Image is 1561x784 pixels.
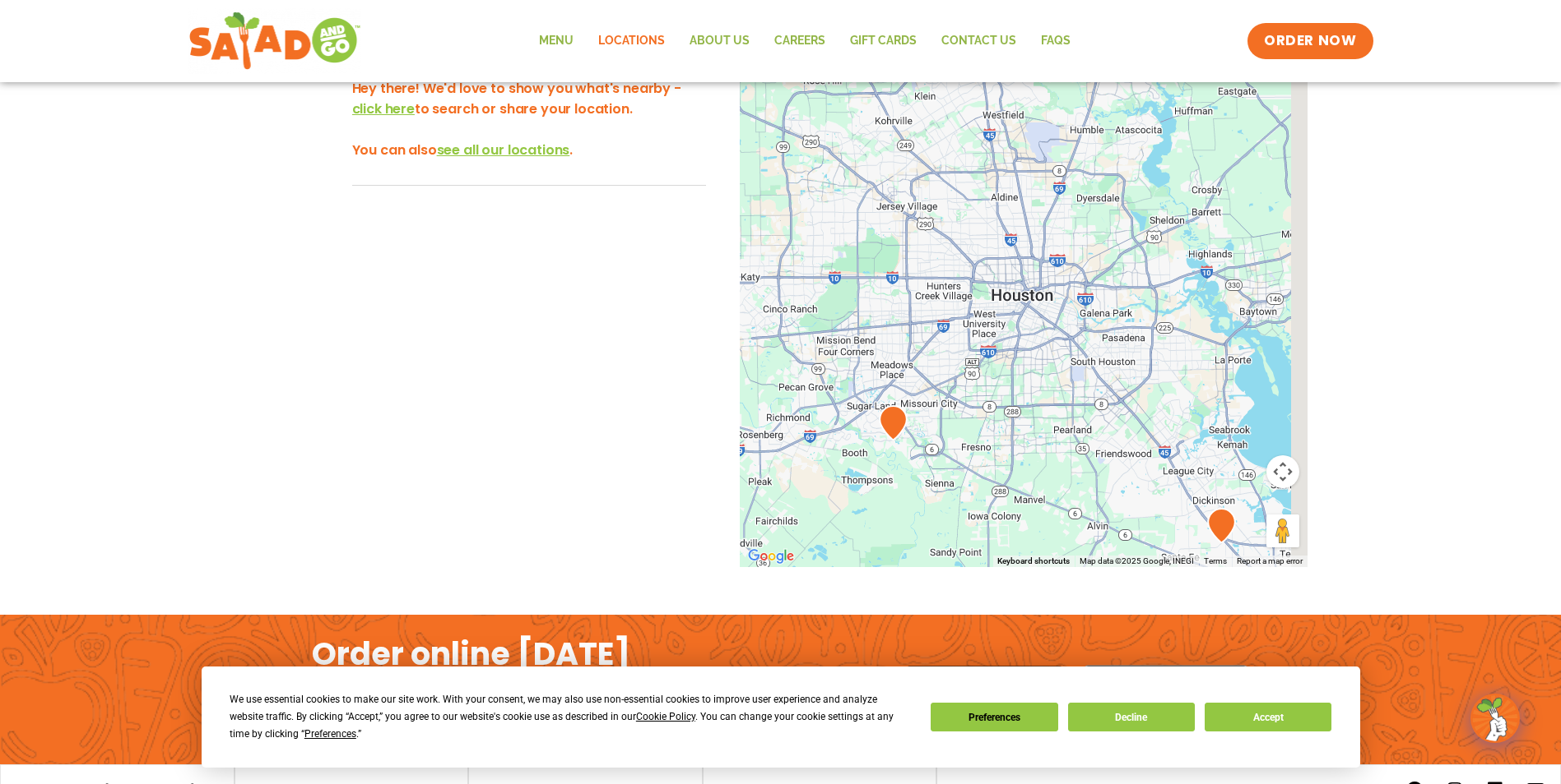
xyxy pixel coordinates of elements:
span: Preferences [304,728,356,740]
img: new-SAG-logo-768×292 [188,8,362,74]
img: wpChatIcon [1472,695,1518,741]
a: GIFT CARDS [838,22,929,60]
div: We use essential cookies to make our site work. With your consent, we may also use non-essential ... [230,691,911,743]
span: Cookie Policy [636,711,695,722]
button: Preferences [931,703,1057,731]
h3: Hey there! We'd love to show you what's nearby - to search or share your location. You can also . [352,78,706,160]
h2: Order online [DATE] [312,634,630,674]
span: ORDER NOW [1264,31,1356,51]
a: FAQs [1029,22,1083,60]
span: Map data ©2025 Google, INEGI [1080,556,1194,565]
button: Map camera controls [1266,455,1299,488]
a: About Us [677,22,762,60]
div: Cookie Consent Prompt [202,666,1360,768]
button: Accept [1205,703,1331,731]
a: Terms (opens in new tab) [1204,556,1227,565]
a: Menu [527,22,586,60]
a: Contact Us [929,22,1029,60]
button: Drag Pegman onto the map to open Street View [1266,514,1299,547]
img: Google [744,546,798,567]
span: click here [352,99,415,118]
button: Keyboard shortcuts [997,556,1070,567]
a: Report a map error [1237,556,1303,565]
a: Careers [762,22,838,60]
img: appstore [904,663,1066,717]
nav: Menu [527,22,1083,60]
img: google_play [1082,665,1250,714]
button: Decline [1068,703,1195,731]
a: ORDER NOW [1247,23,1373,59]
span: see all our locations [437,141,570,159]
a: Open this area in Google Maps (opens a new window) [744,546,798,567]
a: Locations [586,22,677,60]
